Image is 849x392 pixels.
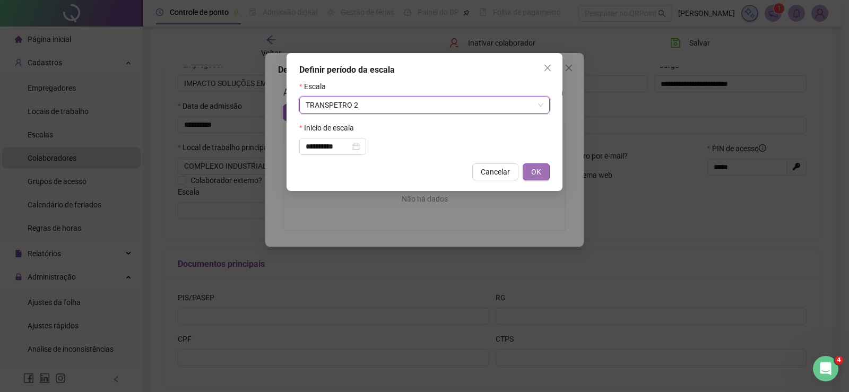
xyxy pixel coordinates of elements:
[481,166,510,178] span: Cancelar
[531,166,541,178] span: OK
[299,81,333,92] label: Escala
[539,59,556,76] button: Close
[523,163,550,180] button: OK
[299,122,361,134] label: Inicio de escala
[472,163,518,180] button: Cancelar
[813,356,838,381] iframe: Intercom live chat
[299,64,550,76] div: Definir período da escala
[835,356,843,364] span: 4
[306,97,543,113] span: TRANSPETRO 2
[543,64,552,72] span: close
